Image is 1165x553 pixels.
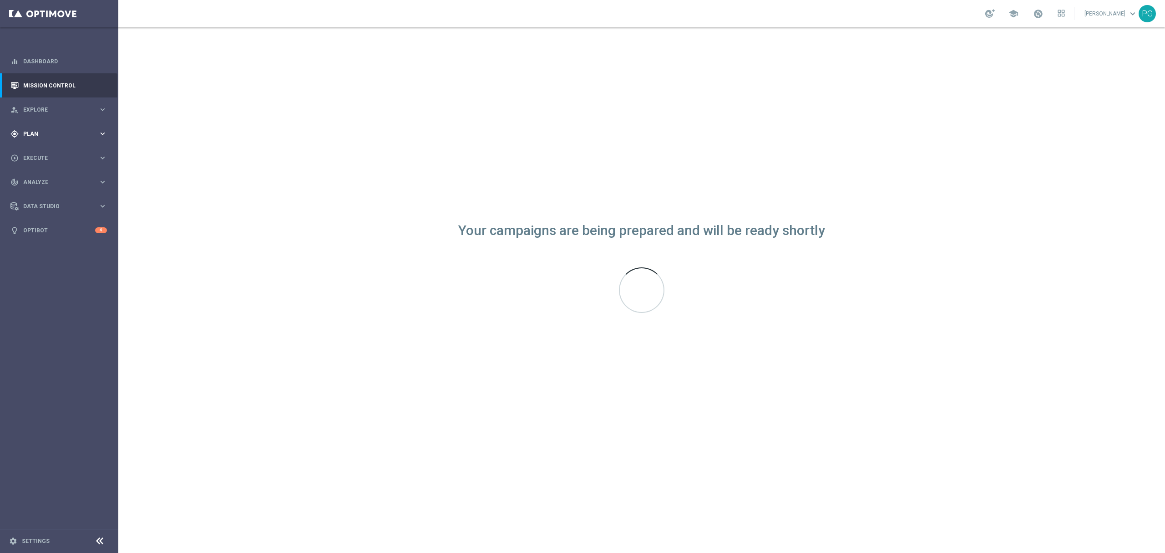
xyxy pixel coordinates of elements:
i: gps_fixed [10,130,19,138]
i: keyboard_arrow_right [98,178,107,186]
a: Settings [22,538,50,544]
i: settings [9,537,17,545]
div: Mission Control [10,73,107,97]
i: keyboard_arrow_right [98,129,107,138]
span: keyboard_arrow_down [1128,9,1138,19]
div: 4 [95,227,107,233]
i: play_circle_outline [10,154,19,162]
a: [PERSON_NAME]keyboard_arrow_down [1084,7,1139,20]
i: track_changes [10,178,19,186]
span: Data Studio [23,204,98,209]
button: lightbulb Optibot 4 [10,227,107,234]
i: keyboard_arrow_right [98,154,107,162]
a: Mission Control [23,73,107,97]
i: keyboard_arrow_right [98,105,107,114]
div: Dashboard [10,49,107,73]
div: Optibot [10,218,107,242]
button: person_search Explore keyboard_arrow_right [10,106,107,113]
button: track_changes Analyze keyboard_arrow_right [10,179,107,186]
div: Explore [10,106,98,114]
a: Dashboard [23,49,107,73]
button: equalizer Dashboard [10,58,107,65]
span: school [1008,9,1018,19]
i: person_search [10,106,19,114]
i: lightbulb [10,226,19,235]
button: Data Studio keyboard_arrow_right [10,203,107,210]
span: Explore [23,107,98,113]
i: equalizer [10,57,19,66]
div: Plan [10,130,98,138]
i: keyboard_arrow_right [98,202,107,210]
span: Analyze [23,179,98,185]
span: Execute [23,155,98,161]
button: play_circle_outline Execute keyboard_arrow_right [10,154,107,162]
div: Analyze [10,178,98,186]
div: Your campaigns are being prepared and will be ready shortly [458,227,825,235]
div: PG [1139,5,1156,22]
a: Optibot [23,218,95,242]
button: gps_fixed Plan keyboard_arrow_right [10,130,107,138]
div: Data Studio [10,202,98,210]
button: Mission Control [10,82,107,89]
span: Plan [23,131,98,137]
div: Execute [10,154,98,162]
